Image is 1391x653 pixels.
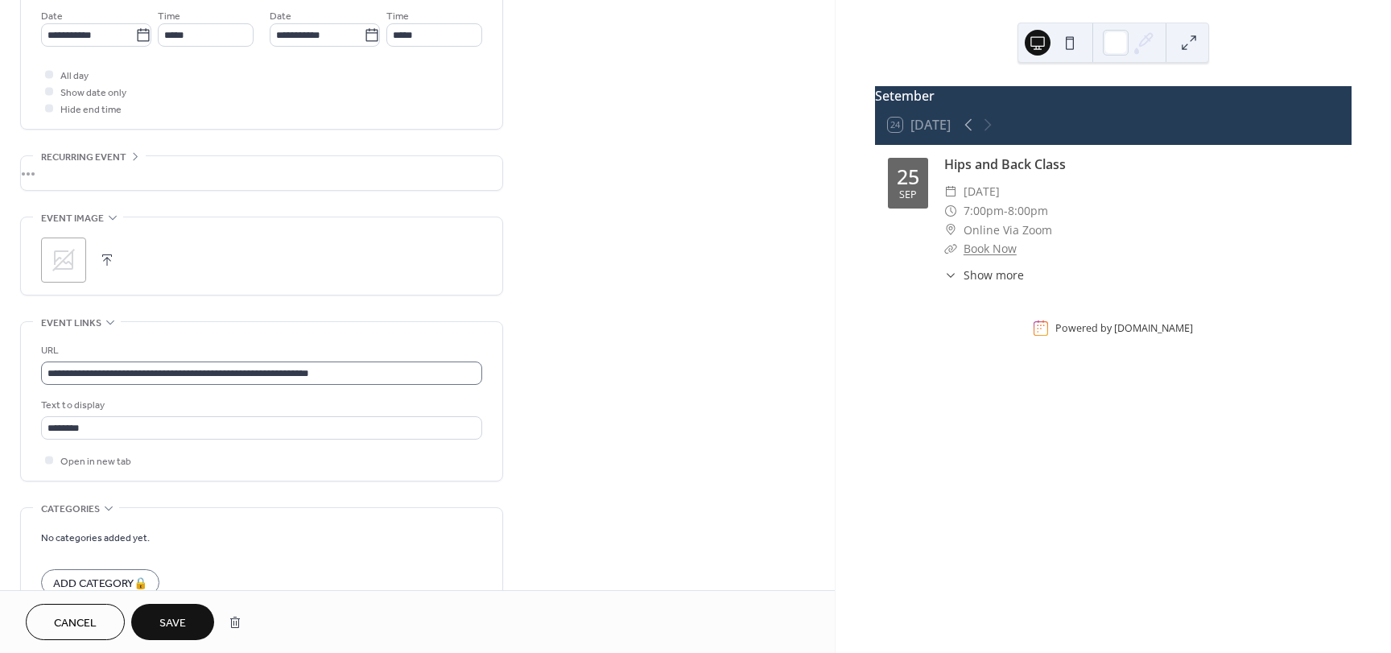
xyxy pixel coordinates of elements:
span: Date [270,8,291,25]
span: All day [60,68,89,85]
div: Text to display [41,397,479,414]
div: ​ [944,221,957,240]
button: ​Show more [944,267,1024,283]
span: Show date only [60,85,126,101]
span: [DATE] [964,182,1000,201]
div: 25 [897,167,919,187]
button: Save [131,604,214,640]
span: No categories added yet. [41,530,150,547]
span: Open in new tab [60,453,131,470]
div: Powered by [1055,321,1193,335]
div: ​ [944,182,957,201]
div: Setember [875,86,1352,105]
span: - [1004,201,1008,221]
button: Cancel [26,604,125,640]
div: ; [41,238,86,283]
div: ​ [944,239,957,258]
span: Cancel [54,615,97,632]
div: URL [41,342,479,359]
span: Event image [41,210,104,227]
span: 7:00pm [964,201,1004,221]
div: ••• [21,156,502,190]
a: Hips and Back Class [944,155,1066,173]
span: Save [159,615,186,632]
span: Date [41,8,63,25]
div: ​ [944,267,957,283]
span: Time [386,8,409,25]
span: Hide end time [60,101,122,118]
span: Time [158,8,180,25]
span: Online Via Zoom [964,221,1052,240]
a: [DOMAIN_NAME] [1114,321,1193,335]
span: 8:00pm [1008,201,1048,221]
div: ​ [944,201,957,221]
span: Show more [964,267,1024,283]
span: Recurring event [41,149,126,166]
div: Sep [899,190,917,200]
span: Event links [41,315,101,332]
a: Book Now [964,241,1017,256]
span: Categories [41,501,100,518]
